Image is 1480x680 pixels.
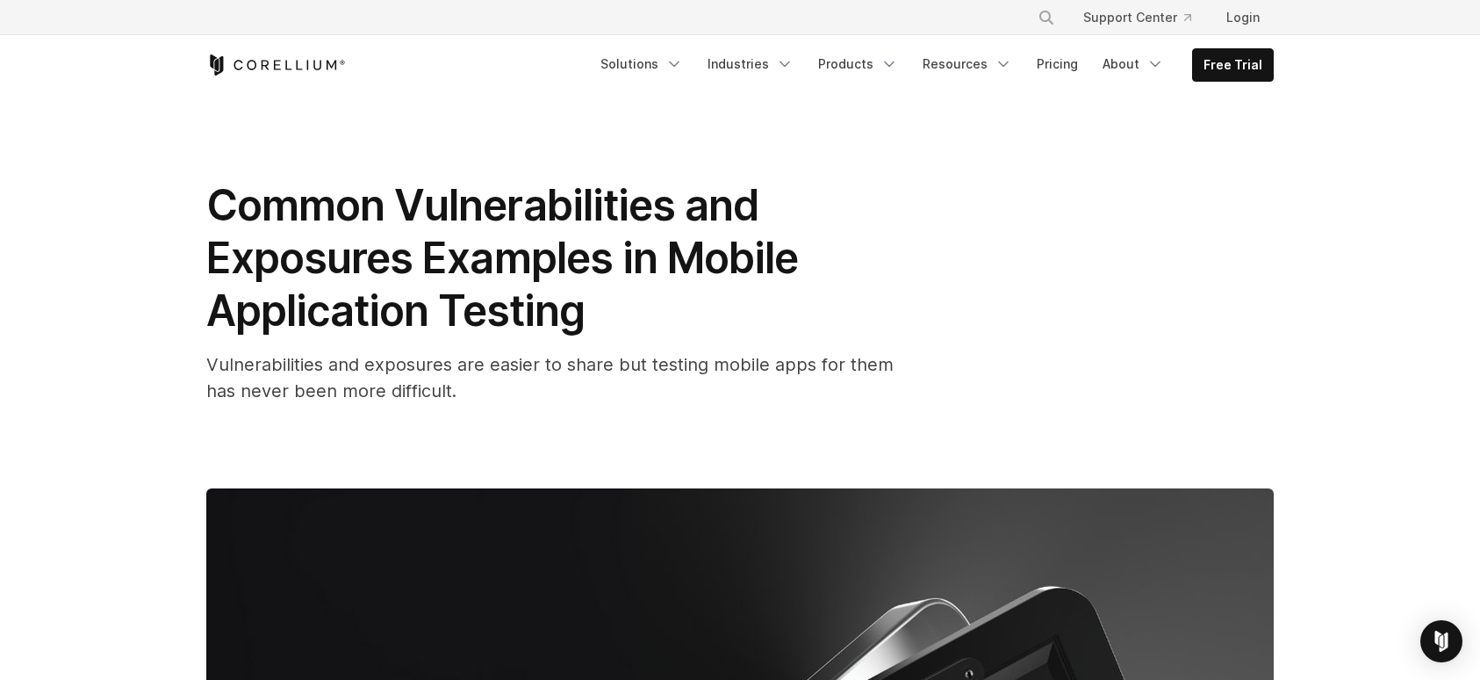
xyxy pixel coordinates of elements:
button: Search [1031,2,1062,33]
a: Free Trial [1193,49,1273,81]
a: Industries [697,48,804,80]
a: Pricing [1026,48,1088,80]
span: Vulnerabilities and exposures are easier to share but testing mobile apps for them has never been... [206,354,894,401]
a: Solutions [590,48,693,80]
a: Login [1212,2,1274,33]
div: Navigation Menu [590,48,1274,82]
a: Support Center [1069,2,1205,33]
a: Corellium Home [206,54,346,76]
div: Open Intercom Messenger [1420,620,1462,662]
span: Common Vulnerabilities and Exposures Examples in Mobile Application Testing [206,179,798,336]
a: Resources [912,48,1023,80]
div: Navigation Menu [1017,2,1274,33]
a: About [1092,48,1175,80]
a: Products [808,48,909,80]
